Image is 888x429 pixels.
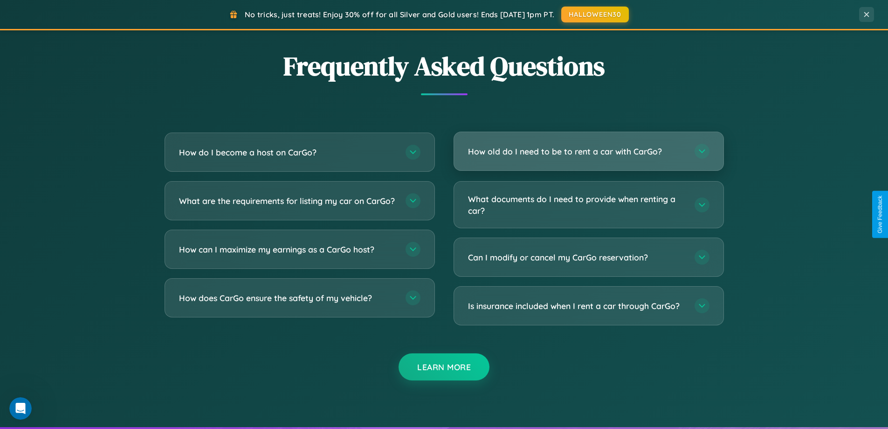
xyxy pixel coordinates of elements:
[179,292,396,304] h3: How does CarGo ensure the safety of my vehicle?
[399,353,489,380] button: Learn More
[179,195,396,207] h3: What are the requirements for listing my car on CarGo?
[9,397,32,420] iframe: Intercom live chat
[561,7,629,22] button: HALLOWEEN30
[468,146,685,157] h3: How old do I need to be to rent a car with CarGo?
[877,196,883,233] div: Give Feedback
[165,48,724,84] h2: Frequently Asked Questions
[468,252,685,263] h3: Can I modify or cancel my CarGo reservation?
[245,10,554,19] span: No tricks, just treats! Enjoy 30% off for all Silver and Gold users! Ends [DATE] 1pm PT.
[179,244,396,255] h3: How can I maximize my earnings as a CarGo host?
[468,300,685,312] h3: Is insurance included when I rent a car through CarGo?
[468,193,685,216] h3: What documents do I need to provide when renting a car?
[179,147,396,158] h3: How do I become a host on CarGo?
